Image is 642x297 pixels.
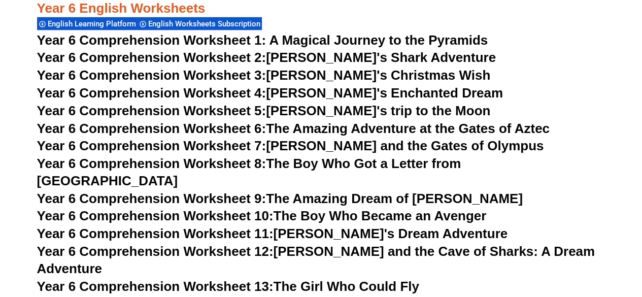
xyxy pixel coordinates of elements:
span: Year 6 Comprehension Worksheet 4: [37,85,266,101]
a: Year 6 Comprehension Worksheet 6:The Amazing Adventure at the Gates of Aztec [37,121,550,136]
iframe: Chat Widget [473,182,642,297]
span: Year 6 Comprehension Worksheet 6: [37,121,266,136]
span: English Learning Platform [48,19,139,28]
span: Year 6 Comprehension Worksheet 10: [37,208,274,223]
a: Year 6 Comprehension Worksheet 9:The Amazing Dream of [PERSON_NAME] [37,191,523,206]
a: Year 6 Comprehension Worksheet 4:[PERSON_NAME]'s Enchanted Dream [37,85,503,101]
span: Year 6 Comprehension Worksheet 11: [37,226,274,241]
span: English Worksheets Subscription [148,19,263,28]
span: Year 6 Comprehension Worksheet 9: [37,191,266,206]
a: Year 6 Comprehension Worksheet 7:[PERSON_NAME] and the Gates of Olympus [37,138,544,153]
span: Year 6 Comprehension Worksheet 12: [37,244,274,259]
a: Year 6 Comprehension Worksheet 5:[PERSON_NAME]'s trip to the Moon [37,103,491,118]
span: Year 6 Comprehension Worksheet 3: [37,68,266,83]
a: Year 6 Comprehension Worksheet 13:The Girl Who Could Fly [37,279,419,294]
a: Year 6 Comprehension Worksheet 11:[PERSON_NAME]'s Dream Adventure [37,226,508,241]
a: Year 6 Comprehension Worksheet 10:The Boy Who Became an Avenger [37,208,487,223]
a: Year 6 Comprehension Worksheet 12:[PERSON_NAME] and the Cave of Sharks: A Dream Adventure [37,244,595,276]
a: Year 6 Comprehension Worksheet 2:[PERSON_NAME]'s Shark Adventure [37,50,496,65]
span: Year 6 Comprehension Worksheet 5: [37,103,266,118]
span: Year 6 Comprehension Worksheet 2: [37,50,266,65]
a: Year 6 Comprehension Worksheet 1: A Magical Journey to the Pyramids [37,32,488,48]
a: Year 6 Comprehension Worksheet 8:The Boy Who Got a Letter from [GEOGRAPHIC_DATA] [37,156,461,188]
a: Year 6 Comprehension Worksheet 3:[PERSON_NAME]'s Christmas Wish [37,68,491,83]
span: Year 6 Comprehension Worksheet 8: [37,156,266,171]
span: Year 6 Comprehension Worksheet 13: [37,279,274,294]
div: English Learning Platform [37,17,138,30]
div: English Worksheets Subscription [138,17,262,30]
span: Year 6 Comprehension Worksheet 7: [37,138,266,153]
